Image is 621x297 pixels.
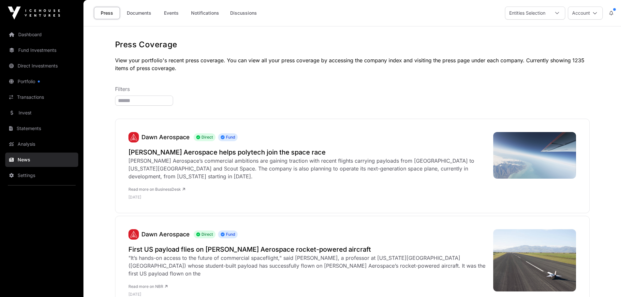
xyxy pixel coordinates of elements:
[5,168,78,183] a: Settings
[141,231,190,238] a: Dawn Aerospace
[158,7,184,19] a: Events
[128,254,487,277] div: "It’s hands-on access to the future of commercial spaceflight," said [PERSON_NAME], a professor a...
[128,148,487,157] a: [PERSON_NAME] Aerospace helps polytech join the space race
[8,7,60,20] img: Icehouse Ventures Logo
[505,7,549,19] div: Entities Selection
[128,229,139,240] a: Dawn Aerospace
[5,74,78,89] a: Portfolio
[128,245,487,254] a: First US payload flies on [PERSON_NAME] Aerospace rocket-powered aircraft
[493,229,576,291] img: Dawn-Aerospace-Aurora-with-Cal-Poly-Payload-Landed-on-Tawhaki-Runway_5388.jpeg
[128,132,139,142] img: Dawn-Icon.svg
[5,153,78,167] a: News
[128,292,487,297] p: [DATE]
[218,230,238,238] span: Fund
[5,106,78,120] a: Invest
[128,187,185,192] a: Read more on BusinessDesk
[128,195,487,200] p: [DATE]
[194,230,215,238] span: Direct
[128,229,139,240] img: Dawn-Icon.svg
[5,137,78,151] a: Analysis
[493,132,576,179] img: Dawn-Aerospace-Cal-Poly-flight.jpg
[218,133,238,141] span: Fund
[226,7,261,19] a: Discussions
[115,85,590,93] p: Filters
[5,121,78,136] a: Statements
[588,266,621,297] iframe: Chat Widget
[128,284,168,289] a: Read more on NBR
[128,132,139,142] a: Dawn Aerospace
[194,133,215,141] span: Direct
[115,56,590,72] p: View your portfolio's recent press coverage. You can view all your press coverage by accessing th...
[5,27,78,42] a: Dashboard
[5,43,78,57] a: Fund Investments
[141,134,190,141] a: Dawn Aerospace
[94,7,120,19] a: Press
[115,39,590,50] h1: Press Coverage
[5,59,78,73] a: Direct Investments
[5,90,78,104] a: Transactions
[187,7,223,19] a: Notifications
[123,7,155,19] a: Documents
[128,157,487,180] div: [PERSON_NAME] Aerospace’s commercial ambitions are gaining traction with recent flights carrying ...
[568,7,603,20] button: Account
